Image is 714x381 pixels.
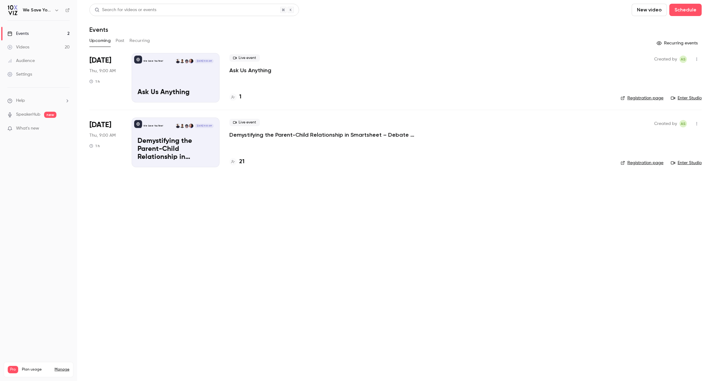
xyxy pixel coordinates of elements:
[7,71,32,77] div: Settings
[195,124,213,128] span: [DATE] 9:00 AM
[671,95,702,101] a: Enter Studio
[239,93,241,101] h4: 1
[89,36,111,46] button: Upcoming
[7,31,29,37] div: Events
[132,53,220,102] a: Ask Us AnythingWe Save You Time!Jennifer JonesDansong WangAyelet WeinerDustin Wise[DATE] 9:00 AMA...
[89,120,111,130] span: [DATE]
[229,131,414,139] a: Demystifying the Parent-Child Relationship in Smartsheet – Debate at the Dinner Table
[95,7,156,13] div: Search for videos or events
[8,5,18,15] img: We Save You Time!
[16,125,39,132] span: What's new
[89,143,100,148] div: 1 h
[229,158,244,166] a: 21
[176,124,180,128] img: Dustin Wise
[89,53,122,102] div: Aug 21 Thu, 9:00 AM (America/Denver)
[632,4,667,16] button: New video
[184,124,189,128] img: Dansong Wang
[654,56,677,63] span: Created by
[22,367,51,372] span: Plan usage
[669,4,702,16] button: Schedule
[621,95,663,101] a: Registration page
[23,7,52,13] h6: We Save You Time!
[229,119,260,126] span: Live event
[129,36,150,46] button: Recurring
[229,67,271,74] a: Ask Us Anything
[89,68,116,74] span: Thu, 9:00 AM
[671,160,702,166] a: Enter Studio
[184,59,189,63] img: Dansong Wang
[229,93,241,101] a: 1
[229,54,260,62] span: Live event
[137,137,214,161] p: Demystifying the Parent-Child Relationship in Smartsheet – Debate at the Dinner Table
[681,56,686,63] span: AS
[143,60,163,63] p: We Save You Time!
[89,26,108,33] h1: Events
[7,58,35,64] div: Audience
[239,158,244,166] h4: 21
[116,36,125,46] button: Past
[176,59,180,63] img: Dustin Wise
[143,124,163,127] p: We Save You Time!
[16,111,40,118] a: SpeakerHub
[132,118,220,167] a: Demystifying the Parent-Child Relationship in Smartsheet – Debate at the Dinner Table We Save You...
[55,367,69,372] a: Manage
[679,120,687,127] span: Ashley Sage
[7,44,29,50] div: Videos
[44,112,56,118] span: new
[137,89,214,97] p: Ask Us Anything
[180,59,184,63] img: Ayelet Weiner
[89,118,122,167] div: Sep 4 Thu, 9:00 AM (America/Denver)
[7,97,70,104] li: help-dropdown-opener
[8,366,18,373] span: Pro
[679,56,687,63] span: Ashley Sage
[62,126,70,131] iframe: Noticeable Trigger
[180,124,184,128] img: Ayelet Weiner
[189,124,193,128] img: Jennifer Jones
[681,120,686,127] span: AS
[89,56,111,65] span: [DATE]
[89,79,100,84] div: 1 h
[654,38,702,48] button: Recurring events
[16,97,25,104] span: Help
[89,132,116,139] span: Thu, 9:00 AM
[195,59,213,63] span: [DATE] 9:00 AM
[654,120,677,127] span: Created by
[189,59,193,63] img: Jennifer Jones
[621,160,663,166] a: Registration page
